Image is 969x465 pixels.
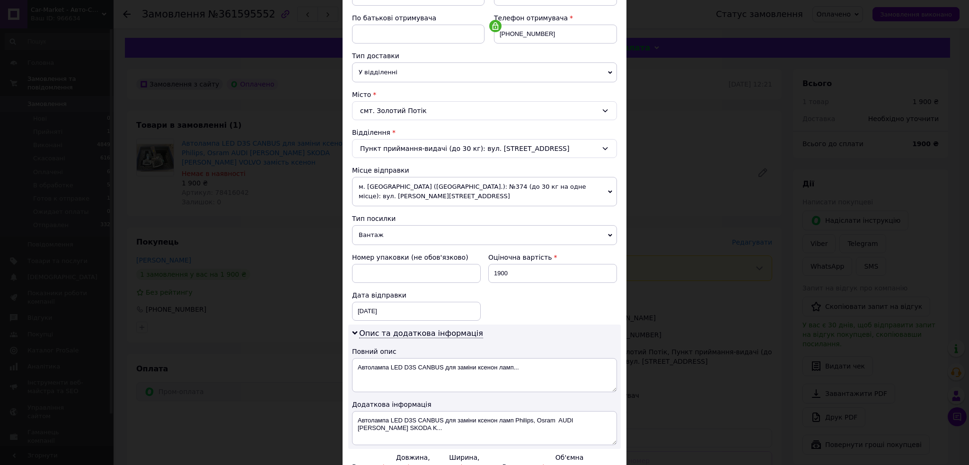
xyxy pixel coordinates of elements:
[352,253,481,262] div: Номер упаковки (не обов'язково)
[352,358,617,392] textarea: Автолампа LED D3S CANBUS для заміни ксенон ламп...
[352,290,481,300] div: Дата відправки
[352,177,617,206] span: м. [GEOGRAPHIC_DATA] ([GEOGRAPHIC_DATA].): №374 (до 30 кг на одне місце): вул. [PERSON_NAME][STRE...
[352,139,617,158] div: Пункт приймання-видачі (до 30 кг): вул. [STREET_ADDRESS]
[352,14,436,22] span: По батькові отримувача
[352,225,617,245] span: Вантаж
[494,14,568,22] span: Телефон отримувача
[352,400,617,409] div: Додаткова інформація
[352,411,617,445] textarea: Автолампа LED D3S CANBUS для заміни ксенон ламп Philips, Osram AUDI [PERSON_NAME] SKODA K...
[352,167,409,174] span: Місце відправки
[352,52,399,60] span: Тип доставки
[352,215,396,222] span: Тип посилки
[352,128,617,137] div: Відділення
[488,253,617,262] div: Оціночна вартість
[352,90,617,99] div: Місто
[352,101,617,120] div: смт. Золотий Потік
[359,329,483,338] span: Опис та додаткова інформація
[352,347,617,356] div: Повний опис
[494,25,617,44] input: +380
[352,62,617,82] span: У відділенні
